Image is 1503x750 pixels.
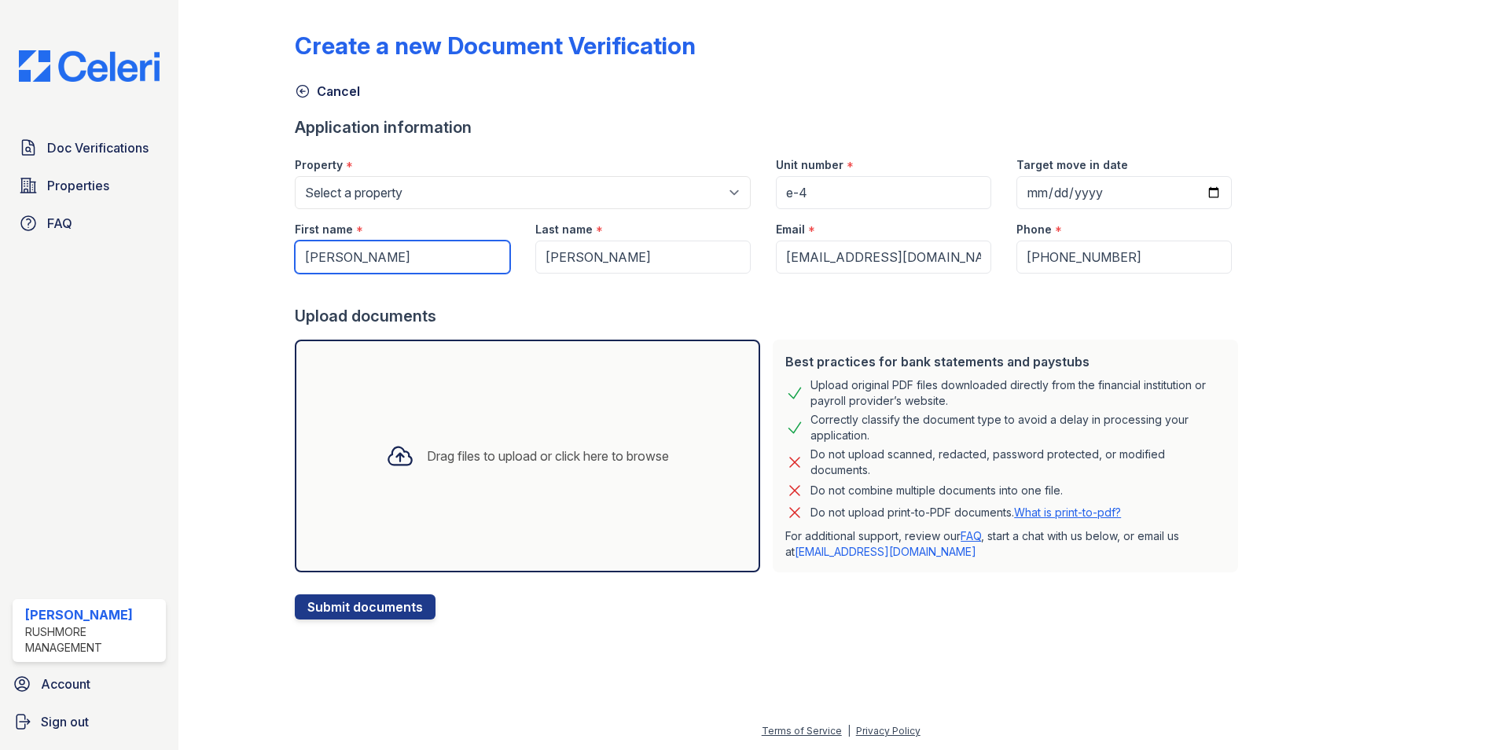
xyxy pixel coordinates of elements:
div: Correctly classify the document type to avoid a delay in processing your application. [810,412,1226,443]
a: Privacy Policy [856,725,921,737]
div: [PERSON_NAME] [25,605,160,624]
span: FAQ [47,214,72,233]
label: First name [295,222,353,237]
span: Sign out [41,712,89,731]
p: For additional support, review our , start a chat with us below, or email us at [785,528,1226,560]
a: FAQ [961,529,981,542]
div: | [847,725,851,737]
div: Best practices for bank statements and paystubs [785,352,1226,371]
div: Rushmore Management [25,624,160,656]
label: Last name [535,222,593,237]
div: Upload documents [295,305,1244,327]
label: Property [295,157,343,173]
a: FAQ [13,208,166,239]
a: Account [6,668,172,700]
label: Email [776,222,805,237]
label: Target move in date [1016,157,1128,173]
div: Upload original PDF files downloaded directly from the financial institution or payroll provider’... [810,377,1226,409]
div: Create a new Document Verification [295,31,696,60]
div: Do not combine multiple documents into one file. [810,481,1063,500]
div: Drag files to upload or click here to browse [427,447,669,465]
label: Unit number [776,157,843,173]
a: Sign out [6,706,172,737]
a: [EMAIL_ADDRESS][DOMAIN_NAME] [795,545,976,558]
label: Phone [1016,222,1052,237]
a: What is print-to-pdf? [1014,506,1121,519]
button: Submit documents [295,594,435,619]
img: CE_Logo_Blue-a8612792a0a2168367f1c8372b55b34899dd931a85d93a1a3d3e32e68fde9ad4.png [6,50,172,82]
a: Doc Verifications [13,132,166,164]
a: Properties [13,170,166,201]
span: Properties [47,176,109,195]
a: Cancel [295,82,360,101]
span: Account [41,675,90,693]
div: Application information [295,116,1244,138]
a: Terms of Service [762,725,842,737]
div: Do not upload scanned, redacted, password protected, or modified documents. [810,447,1226,478]
span: Doc Verifications [47,138,149,157]
p: Do not upload print-to-PDF documents. [810,505,1121,520]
